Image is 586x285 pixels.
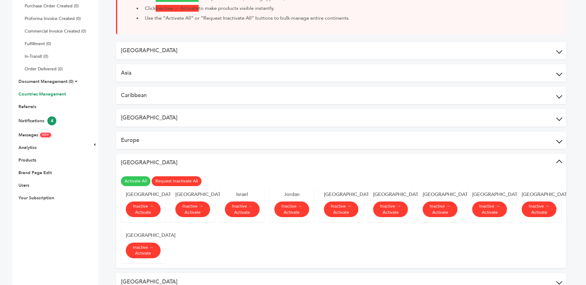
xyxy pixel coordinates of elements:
div: Israel [225,191,260,198]
div: [GEOGRAPHIC_DATA] [175,191,210,198]
span: Inactive → Activate [156,5,199,12]
a: Inactive → Activate [373,201,408,217]
div: [GEOGRAPHIC_DATA] [373,191,408,198]
a: Your Subscription [18,195,54,201]
li: Click to make products visible instantly. [142,5,561,12]
button: [GEOGRAPHIC_DATA] [116,109,566,127]
a: Inactive → Activate [274,201,309,217]
a: Document Management (0) [18,79,74,84]
div: [GEOGRAPHIC_DATA] [324,191,359,198]
div: [GEOGRAPHIC_DATA] [472,191,507,198]
a: Inactive → Activate [423,201,457,217]
a: Countries Management [18,91,66,97]
a: Inactive → Activate [225,201,260,217]
div: [GEOGRAPHIC_DATA] [126,191,161,198]
a: Analytics [18,145,37,150]
a: Brand Page Edit [18,170,52,176]
button: [GEOGRAPHIC_DATA] [116,154,566,171]
a: Products [18,157,36,163]
a: Fulfillment (0) [25,41,51,47]
a: Request Inactivate All [152,176,201,186]
div: [GEOGRAPHIC_DATA] [522,191,556,198]
a: Inactive → Activate [324,201,359,217]
a: Inactive → Activate [472,201,507,217]
button: Europe [116,131,566,149]
a: Activate All [121,176,150,186]
a: Proforma Invoice Created (0) [25,16,81,21]
a: Purchase Order Created (0) [25,3,79,9]
a: In-Transit (0) [25,53,48,59]
span: 4 [47,116,56,125]
a: Inactive → Activate [175,201,210,217]
button: Caribbean [116,87,566,104]
div: [GEOGRAPHIC_DATA] [126,232,161,239]
div: Jordan [274,191,309,198]
button: [GEOGRAPHIC_DATA] [116,42,566,59]
li: Use the “Activate All” or “Request Inactivate All” buttons to bulk-manage entire continents. [142,14,561,22]
span: NEW [40,133,51,137]
a: Referrals [18,104,36,110]
a: Notifications4 [18,118,56,124]
a: Users [18,182,29,188]
a: Order Delivered (0) [25,66,63,72]
div: [GEOGRAPHIC_DATA] [423,191,457,198]
a: Inactive → Activate [126,201,161,217]
a: MessagesNEW [18,132,51,138]
button: Asia [116,64,566,82]
a: Inactive → Activate [522,201,556,217]
a: Inactive → Activate [126,243,161,258]
a: Commercial Invoice Created (0) [25,28,86,34]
